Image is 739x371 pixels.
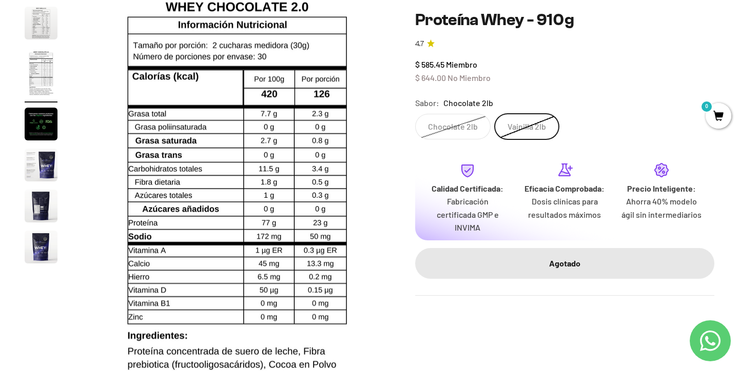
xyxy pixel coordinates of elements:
[621,195,702,221] p: Ahorra 40% modelo ágil sin intermediarios
[415,72,446,82] span: $ 644.00
[432,183,503,193] strong: Calidad Certificada:
[25,48,57,102] button: Ir al artículo 3
[524,195,605,221] p: Dosis clínicas para resultados máximos
[168,153,211,170] span: Enviar
[12,16,212,40] p: ¿Qué te daría la seguridad final para añadir este producto a tu carrito?
[446,59,477,69] span: Miembro
[436,257,694,270] div: Agotado
[25,108,57,143] button: Ir al artículo 4
[415,38,714,49] a: 4.74.7 de 5.0 estrellas
[701,100,713,113] mark: 0
[25,149,57,181] img: Proteína Whey - 910g
[415,248,714,279] button: Agotado
[443,96,493,110] span: Chocolate 2lb
[167,153,212,170] button: Enviar
[25,190,57,222] img: Proteína Whey - 910g
[25,7,57,43] button: Ir al artículo 2
[706,111,731,122] a: 0
[627,183,696,193] strong: Precio Inteligente:
[448,72,491,82] span: No Miembro
[415,38,424,49] span: 4.7
[12,49,212,76] div: Un aval de expertos o estudios clínicos en la página.
[427,195,508,234] p: Fabricación certificada GMP e INVIMA
[415,10,714,30] h1: Proteína Whey - 910g
[415,96,439,110] legend: Sabor:
[25,48,57,99] img: Proteína Whey - 910g
[25,149,57,184] button: Ir al artículo 5
[25,7,57,39] img: Proteína Whey - 910g
[415,59,444,69] span: $ 585.45
[12,120,212,148] div: La confirmación de la pureza de los ingredientes.
[25,231,57,263] img: Proteína Whey - 910g
[25,108,57,140] img: Proteína Whey - 910g
[524,183,605,193] strong: Eficacia Comprobada:
[25,190,57,225] button: Ir al artículo 6
[12,99,212,117] div: Un mensaje de garantía de satisfacción visible.
[25,231,57,266] button: Ir al artículo 7
[12,79,212,97] div: Más detalles sobre la fecha exacta de entrega.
